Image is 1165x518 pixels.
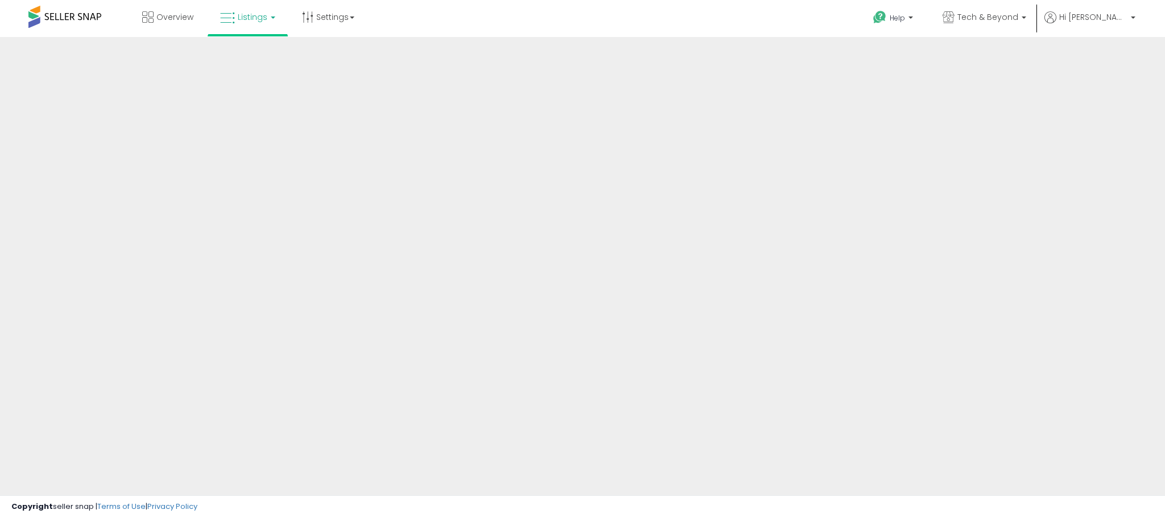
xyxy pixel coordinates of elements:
[11,501,53,512] strong: Copyright
[238,11,267,23] span: Listings
[890,13,905,23] span: Help
[864,2,924,37] a: Help
[147,501,197,512] a: Privacy Policy
[1059,11,1127,23] span: Hi [PERSON_NAME]
[873,10,887,24] i: Get Help
[11,502,197,512] div: seller snap | |
[957,11,1018,23] span: Tech & Beyond
[97,501,146,512] a: Terms of Use
[1044,11,1135,37] a: Hi [PERSON_NAME]
[156,11,193,23] span: Overview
